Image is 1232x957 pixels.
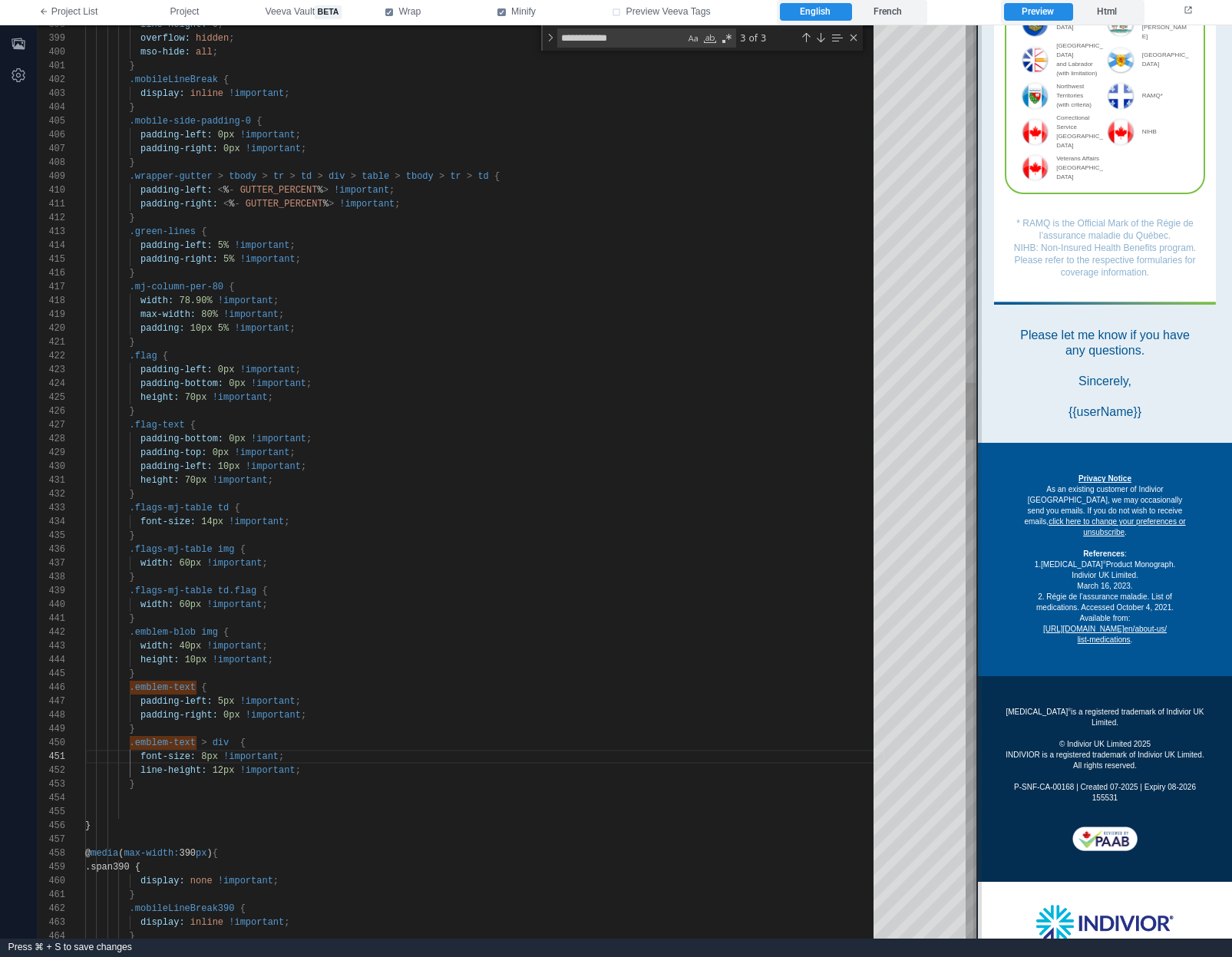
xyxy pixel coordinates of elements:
span: !important [246,144,301,154]
span: beta [315,5,342,19]
span: } [130,572,135,582]
span: } [130,724,135,734]
img: Correctional Service Canada [42,91,73,121]
span: < [223,199,229,210]
span: !important [213,655,268,665]
span: { [163,351,168,361]
div: Match Case (⌥⌘C) [685,31,701,46]
span: { [229,282,234,292]
span: width: [140,641,173,652]
div: 425 [38,391,65,404]
span: > [351,171,356,182]
span: font-size: [140,516,196,527]
span: ; [262,558,267,569]
span: 5% [218,323,229,334]
span: { [201,226,206,237]
span: table [362,171,389,182]
span: media [91,848,118,859]
span: 0px [223,710,240,721]
span: } [130,157,135,168]
span: } [130,668,135,679]
textarea: Find [558,29,685,47]
img: Newfoundland and Labrador (with limitation) [42,19,73,50]
div: 401 [38,59,65,73]
span: ; [273,295,279,306]
span: ; [306,434,312,444]
span: 60px [179,599,201,610]
span: hidden [196,33,229,44]
div: Next Match (Enter) [814,31,827,44]
span: 0px [213,447,230,458]
span: .emblem-blob [130,627,196,638]
img: NIHB [127,91,158,121]
div: 424 [38,377,65,391]
div: 418 [38,294,65,308]
span: ; [262,641,267,652]
div: Veterans Affairs [GEOGRAPHIC_DATA] [78,129,125,157]
span: height: [140,475,179,486]
span: td [477,171,488,182]
span: > [395,171,400,182]
div: 3 of 3 [738,28,798,48]
span: } [130,337,135,348]
span: !important [229,516,284,527]
div: 444 [38,653,65,667]
span: !important [223,309,279,320]
div: 411 [38,197,65,211]
div: 416 [38,266,65,280]
span: > [262,171,267,182]
span: ; [296,130,301,140]
span: { [494,171,500,182]
div: 434 [38,515,65,529]
span: ; [289,323,295,334]
img: RAMQ* [127,55,158,86]
span: ; [301,144,306,154]
span: - [234,199,239,210]
span: Project [170,5,199,19]
div: 410 [38,183,65,197]
div: 457 [38,833,65,846]
span: } [130,268,135,279]
span: 0px [218,365,235,375]
div: 454 [38,791,65,805]
label: Html [1073,3,1141,21]
div: 427 [38,418,65,432]
div: 423 [38,363,65,377]
div: 448 [38,708,65,722]
span: 5% [223,254,234,265]
div: 399 [38,31,65,45]
span: ; [268,475,273,486]
span: 0px [229,378,246,389]
span: img [201,627,218,638]
span: ; [301,710,306,721]
span: ; [296,765,301,776]
span: [MEDICAL_DATA] [28,682,94,691]
span: !important [213,475,268,486]
span: overflow: [140,33,190,44]
span: Preview Veeva Tags [626,5,710,19]
span: ; [229,33,234,44]
a: Privacy Notice [101,449,154,457]
img: Northwest Territories (with criteria) [42,55,73,86]
div: 404 [38,101,65,114]
div: 403 [38,87,65,101]
span: .flags-mj-table [130,503,213,513]
span: > [467,171,472,182]
span: !important [206,641,262,652]
span: padding-right: [140,254,218,265]
span: { [190,420,196,431]
div: 430 [38,460,65,474]
span: !important [213,392,268,403]
span: ; [296,254,301,265]
span: padding-top: [140,447,206,458]
span: ; [218,19,223,30]
span: .green-lines [130,226,196,237]
div: 446 [38,681,65,695]
b: References [105,524,147,533]
span: GUTTER_PERCENT [240,185,318,196]
img: Indivior® [58,879,197,918]
span: 10px [218,461,240,472]
span: 0 [213,19,218,30]
div: [GEOGRAPHIC_DATA] and Labrador (with limitation) [78,16,125,53]
span: !important [234,240,289,251]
